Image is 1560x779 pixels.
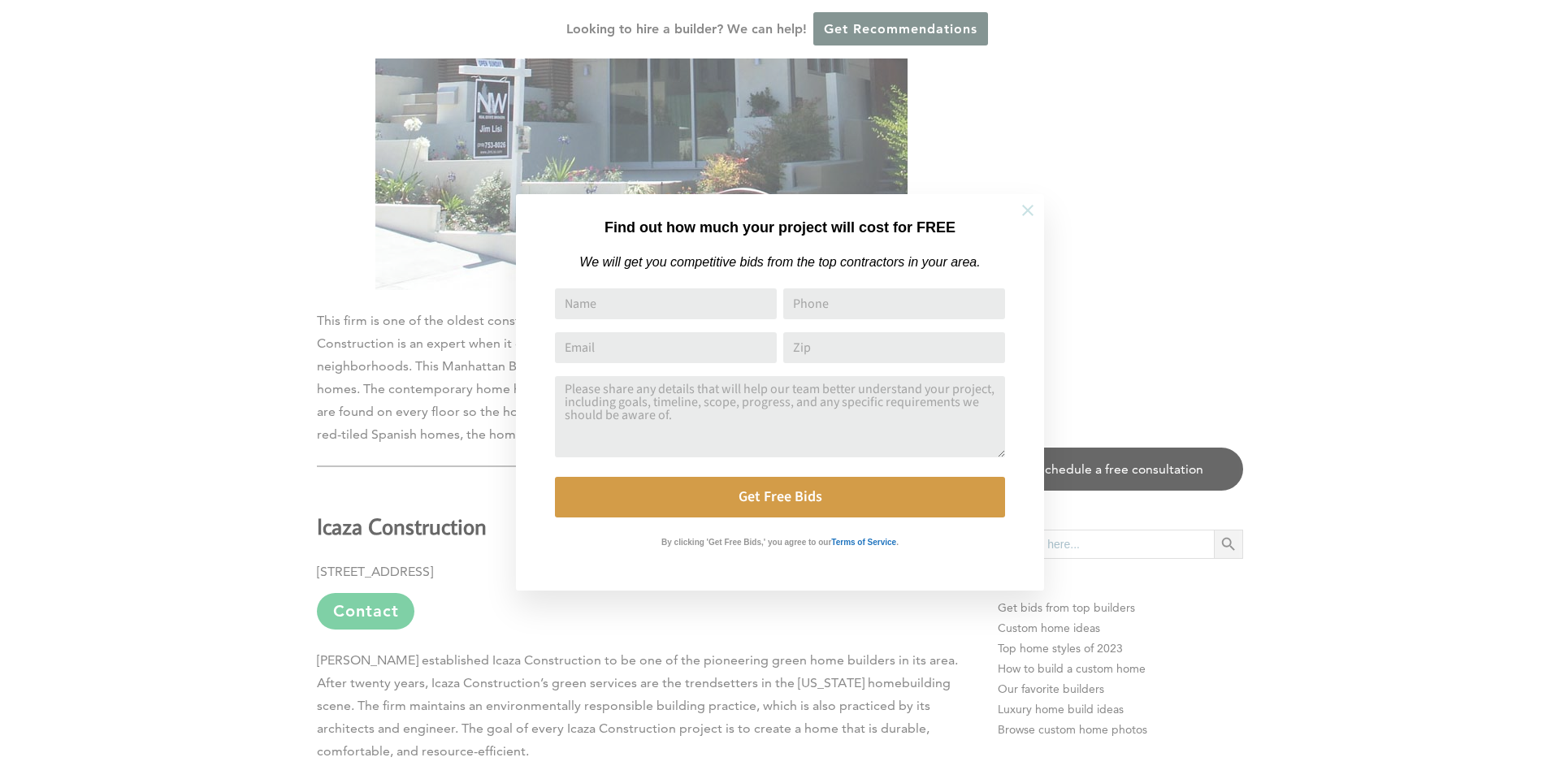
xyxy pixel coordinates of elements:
strong: Find out how much your project will cost for FREE [604,219,955,236]
button: Get Free Bids [555,477,1005,517]
em: We will get you competitive bids from the top contractors in your area. [579,255,980,269]
strong: . [896,538,899,547]
input: Name [555,288,777,319]
input: Phone [783,288,1005,319]
strong: Terms of Service [831,538,896,547]
input: Zip [783,332,1005,363]
strong: By clicking 'Get Free Bids,' you agree to our [661,538,831,547]
input: Email Address [555,332,777,363]
textarea: Comment or Message [555,376,1005,457]
button: Close [999,182,1056,239]
a: Terms of Service [831,534,896,547]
